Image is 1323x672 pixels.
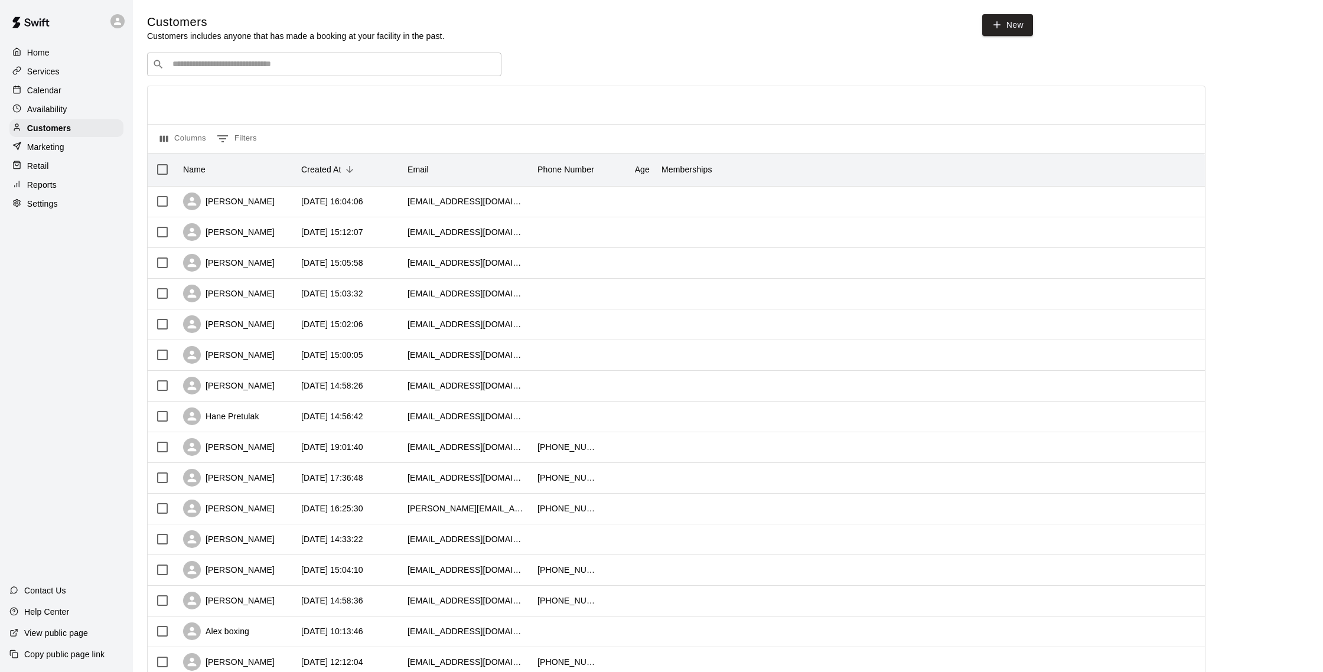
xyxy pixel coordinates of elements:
p: Marketing [27,141,64,153]
a: Settings [9,195,123,213]
p: Help Center [24,606,69,618]
div: Name [177,153,295,186]
div: 2025-10-09 14:58:26 [301,380,363,392]
div: Search customers by name or email [147,53,501,76]
button: Sort [341,161,358,178]
p: Retail [27,160,49,172]
div: alexanderioncescu@gmail.com [408,625,526,637]
div: +13057313746 [537,595,597,606]
p: Calendar [27,84,61,96]
a: Reports [9,176,123,194]
div: [PERSON_NAME] [183,346,275,364]
div: +18636970246 [537,441,597,453]
div: carlyslejones32@gmail.com [408,318,526,330]
div: [PERSON_NAME] [183,530,275,548]
div: [PERSON_NAME] [183,500,275,517]
div: [PERSON_NAME] [183,223,275,241]
p: Customers [27,122,71,134]
div: 2025-10-08 19:01:40 [301,441,363,453]
div: barrelupbaseball@gmail.com [408,656,526,668]
div: 2025-10-07 17:36:48 [301,472,363,484]
a: Customers [9,119,123,137]
div: [PERSON_NAME] [183,469,275,487]
div: Phone Number [537,153,594,186]
h5: Customers [147,14,445,30]
div: 2025-10-04 10:13:46 [301,625,363,637]
div: thescottsmail@gmail.com [408,226,526,238]
div: softballmomtinatinajero@gmail.com [408,441,526,453]
a: Retail [9,157,123,175]
div: [PERSON_NAME] [183,592,275,609]
div: brandonketron@gmail.com [408,533,526,545]
div: 2025-10-09 15:12:07 [301,226,363,238]
p: Availability [27,103,67,115]
div: Memberships [656,153,833,186]
div: Email [408,153,429,186]
p: Settings [27,198,58,210]
p: View public page [24,627,88,639]
button: Show filters [214,129,260,148]
div: 2025-10-07 16:25:30 [301,503,363,514]
div: +15614193007 [537,564,597,576]
div: qwalsh2027@sjcathloicschool.org [408,380,526,392]
div: reginald.marshall24@gmail.com [408,503,526,514]
div: [PERSON_NAME] [183,438,275,456]
a: Marketing [9,138,123,156]
div: 2025-10-09 15:00:05 [301,349,363,361]
div: +15615772139 [537,472,597,484]
div: 2025-10-02 12:12:04 [301,656,363,668]
div: reevesisrael11@gmail.com [408,288,526,299]
div: 2025-10-09 16:04:06 [301,195,363,207]
div: 2025-10-09 15:03:32 [301,288,363,299]
div: Phone Number [532,153,602,186]
a: Calendar [9,81,123,99]
div: holt17ag@yahoo.com [408,195,526,207]
div: [PERSON_NAME] [183,285,275,302]
div: 2025-10-04 14:58:36 [301,595,363,606]
p: Customers includes anyone that has made a booking at your facility in the past. [147,30,445,42]
div: Age [635,153,650,186]
div: [PERSON_NAME] [183,254,275,272]
div: +16093389392 [537,656,597,668]
a: New [982,14,1033,36]
div: 2025-10-07 14:33:22 [301,533,363,545]
div: [PERSON_NAME] [183,193,275,210]
div: +19106820619 [537,503,597,514]
a: Home [9,44,123,61]
div: [PERSON_NAME] [183,377,275,394]
a: Availability [9,100,123,118]
div: [PERSON_NAME] [183,653,275,671]
p: Reports [27,179,57,191]
div: 2025-10-09 15:02:06 [301,318,363,330]
div: bellagirl0321@aol.com [408,564,526,576]
div: bhenryman@aol.com [408,472,526,484]
p: Contact Us [24,585,66,596]
div: Created At [301,153,341,186]
div: sacbeth13@gmail.com [408,595,526,606]
div: Memberships [661,153,712,186]
div: geraldinehernandez08@comcast.net [408,257,526,269]
div: Hane Pretulak [183,407,259,425]
p: Services [27,66,60,77]
div: Age [602,153,656,186]
div: Created At [295,153,402,186]
div: 2025-10-04 15:04:10 [301,564,363,576]
div: 2025-10-09 14:56:42 [301,410,363,422]
button: Select columns [157,129,209,148]
div: [PERSON_NAME] [183,315,275,333]
div: 2025-10-09 15:05:58 [301,257,363,269]
div: Alex boxing [183,622,249,640]
div: hanepretulak24@gmail.com [408,410,526,422]
div: Name [183,153,206,186]
a: Services [9,63,123,80]
div: Email [402,153,532,186]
